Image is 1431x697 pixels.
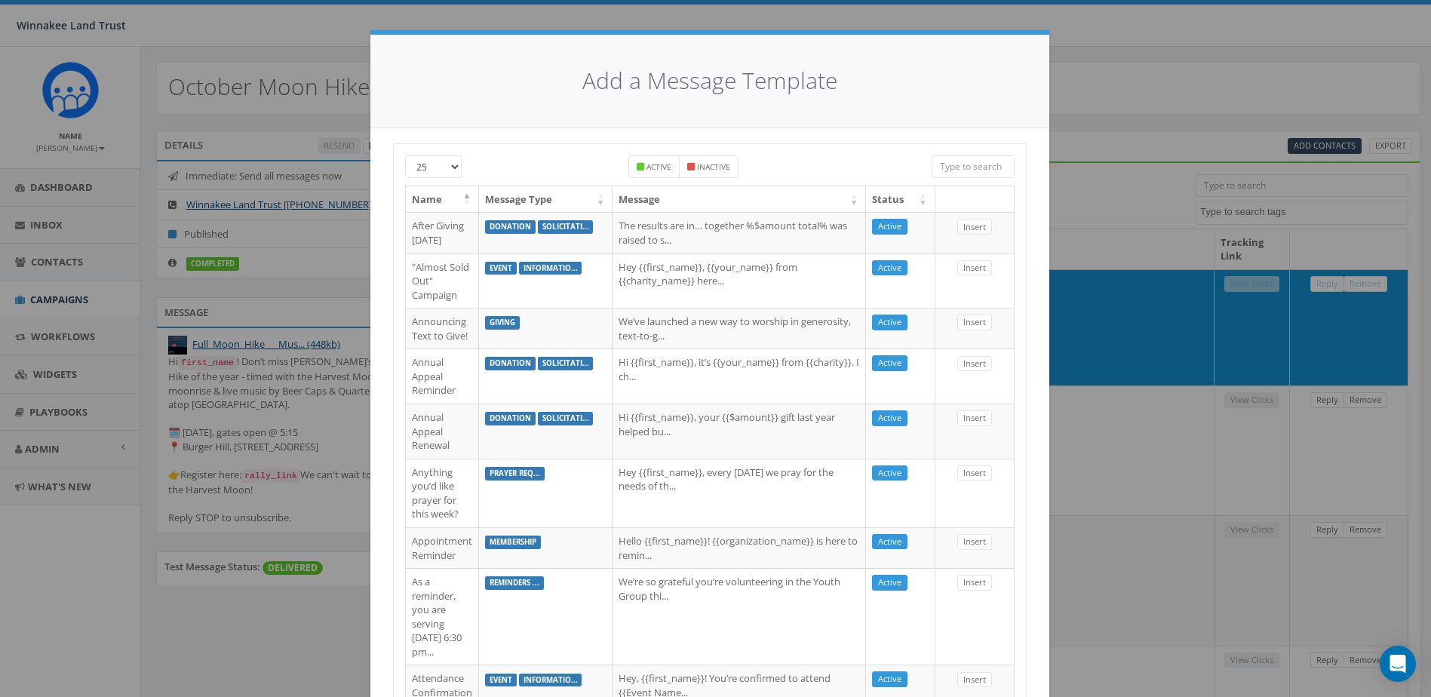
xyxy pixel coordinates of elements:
td: The results are in… together %$amount total% was raised to s... [613,212,866,253]
a: Active [872,219,907,235]
td: Annual Appeal Reminder [406,348,479,404]
small: Active [646,161,671,172]
a: Active [872,410,907,426]
td: Appointment Reminder [406,527,479,568]
a: Insert [957,220,992,235]
a: Insert [957,315,992,330]
a: Insert [957,465,992,481]
label: event [485,262,517,275]
td: Announcing Text to Give! [406,308,479,348]
a: Insert [957,575,992,591]
th: Message Type: activate to sort column ascending [479,186,613,213]
a: Active [872,465,907,481]
label: donation [485,357,536,370]
a: Insert [957,410,992,426]
td: Hey {{first_name}}, every [DATE] we pray for the needs of th... [613,459,866,527]
label: donation [485,412,536,425]
a: Insert [957,672,992,688]
a: Insert [957,534,992,550]
td: Hi {{first_name}}, it’s {{your_name}} from {{charity}}. I ch... [613,348,866,404]
a: Insert [957,260,992,276]
label: event [485,674,517,687]
a: Active [872,671,907,687]
label: giving [485,316,520,330]
td: After Giving [DATE] [406,212,479,253]
th: Name: activate to sort column descending [406,186,479,213]
label: solicitati... [538,357,594,370]
td: We’ve launched a new way to worship in generosity, text-to-g... [613,308,866,348]
a: Active [872,534,907,550]
small: Inactive [697,161,730,172]
td: "Almost Sold Out" Campaign [406,253,479,309]
a: Active [872,260,907,276]
label: informatio... [519,674,582,687]
label: solicitati... [538,412,594,425]
td: We’re so grateful you’re volunteering in the Youth Group thi... [613,568,866,665]
td: Hi {{first_name}}, your {{$amount}} gift last year helped bu... [613,404,866,459]
td: Annual Appeal Renewal [406,404,479,459]
div: Open Intercom Messenger [1380,646,1416,682]
td: Hello {{first_name}}! {{organization_name}} is here to remin... [613,527,866,568]
label: prayer req... [485,467,545,481]
a: Active [872,315,907,330]
label: donation [485,220,536,234]
th: Status: activate to sort column ascending [866,186,935,213]
a: Active [872,355,907,371]
td: Anything you’d like prayer for this week? [406,459,479,527]
td: Hey {{first_name}}, {{your_name}} from {{charity_name}} here... [613,253,866,309]
label: solicitati... [538,220,594,234]
h4: Add a Message Template [393,65,1027,97]
input: Type to search [932,155,1015,178]
label: informatio... [519,262,582,275]
th: Message: activate to sort column ascending [613,186,866,213]
label: reminders ... [485,576,544,590]
a: Active [872,575,907,591]
a: Insert [957,356,992,372]
td: As a reminder, you are serving [DATE] 6:30 pm... [406,568,479,665]
label: membership [485,536,541,549]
